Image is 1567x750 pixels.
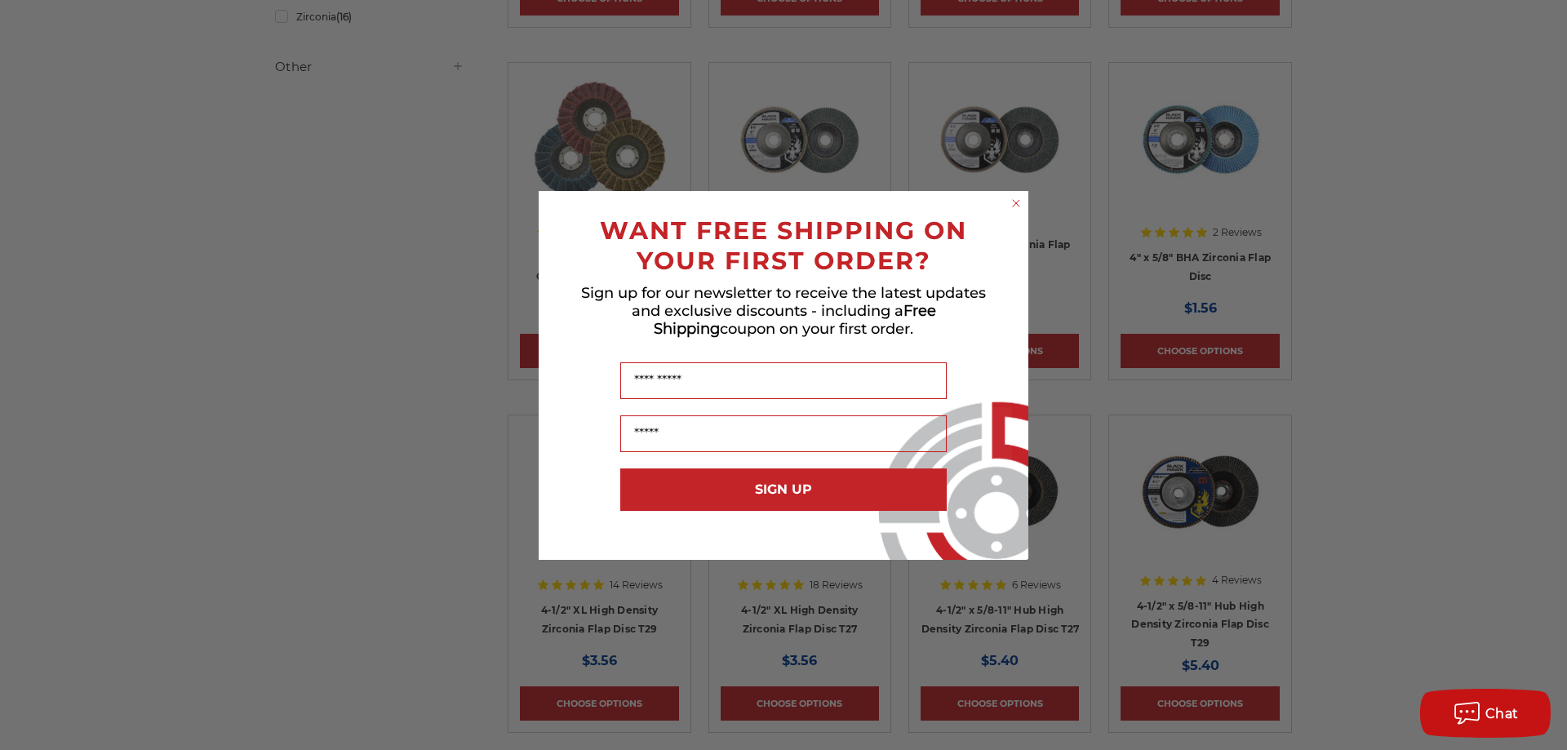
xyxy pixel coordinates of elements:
[1420,689,1551,738] button: Chat
[620,415,947,452] input: Email
[600,215,967,276] span: WANT FREE SHIPPING ON YOUR FIRST ORDER?
[581,284,986,338] span: Sign up for our newsletter to receive the latest updates and exclusive discounts - including a co...
[654,302,936,338] span: Free Shipping
[1008,195,1024,211] button: Close dialog
[1485,706,1519,721] span: Chat
[620,468,947,511] button: SIGN UP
